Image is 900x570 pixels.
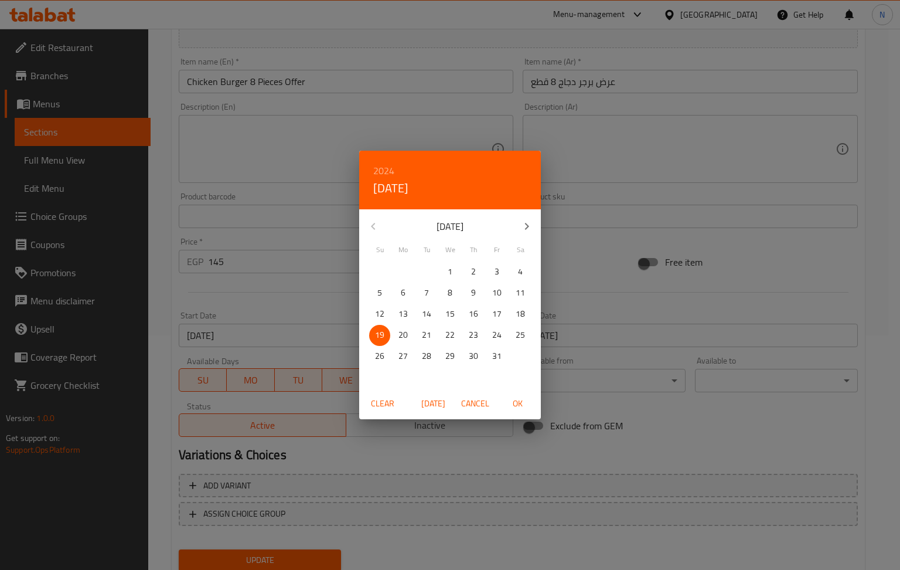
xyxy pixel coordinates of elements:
[377,286,382,300] p: 5
[364,393,401,415] button: Clear
[369,304,390,325] button: 12
[369,245,390,255] span: Su
[445,307,455,321] p: 15
[445,328,455,342] p: 22
[414,393,452,415] button: [DATE]
[510,262,531,283] button: 4
[439,346,461,367] button: 29
[492,328,502,342] p: 24
[486,304,507,325] button: 17
[422,349,431,364] p: 28
[373,179,408,198] button: [DATE]
[518,264,523,279] p: 4
[448,264,452,279] p: 1
[510,304,531,325] button: 18
[499,393,536,415] button: OK
[492,307,502,321] p: 17
[463,346,484,367] button: 30
[369,325,390,346] button: 19
[439,262,461,283] button: 1
[510,245,531,255] span: Sa
[375,328,384,342] p: 19
[463,325,484,346] button: 23
[503,396,531,411] span: OK
[486,325,507,346] button: 24
[510,325,531,346] button: 25
[393,283,414,304] button: 6
[387,219,513,233] p: [DATE]
[439,325,461,346] button: 22
[516,328,525,342] p: 25
[393,245,414,255] span: Mo
[492,349,502,364] p: 31
[469,349,478,364] p: 30
[492,286,502,300] p: 10
[471,286,476,300] p: 9
[448,286,452,300] p: 8
[469,307,478,321] p: 16
[369,396,397,411] span: Clear
[398,349,408,364] p: 27
[393,304,414,325] button: 13
[422,307,431,321] p: 14
[416,346,437,367] button: 28
[401,286,405,300] p: 6
[456,393,494,415] button: Cancel
[463,283,484,304] button: 9
[463,262,484,283] button: 2
[471,264,476,279] p: 2
[419,396,447,411] span: [DATE]
[463,304,484,325] button: 16
[369,283,390,304] button: 5
[375,307,384,321] p: 12
[369,346,390,367] button: 26
[486,245,507,255] span: Fr
[422,328,431,342] p: 21
[398,307,408,321] p: 13
[424,286,429,300] p: 7
[439,283,461,304] button: 8
[416,325,437,346] button: 21
[461,396,489,411] span: Cancel
[486,262,507,283] button: 3
[486,346,507,367] button: 31
[486,283,507,304] button: 10
[445,349,455,364] p: 29
[495,264,499,279] p: 3
[416,304,437,325] button: 14
[416,283,437,304] button: 7
[375,349,384,364] p: 26
[439,245,461,255] span: We
[516,307,525,321] p: 18
[510,283,531,304] button: 11
[463,245,484,255] span: Th
[439,304,461,325] button: 15
[373,162,394,179] button: 2024
[393,346,414,367] button: 27
[398,328,408,342] p: 20
[393,325,414,346] button: 20
[416,245,437,255] span: Tu
[469,328,478,342] p: 23
[516,286,525,300] p: 11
